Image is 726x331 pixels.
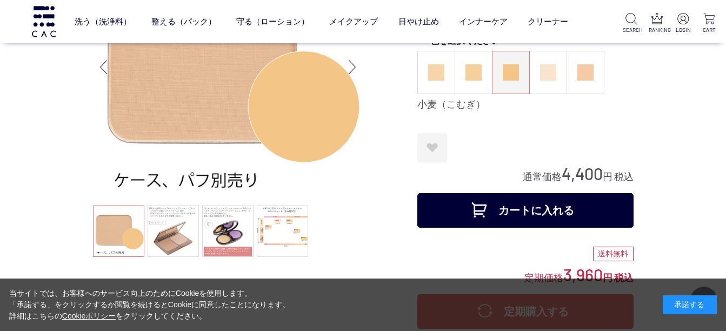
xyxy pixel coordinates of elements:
div: Next slide [342,45,363,89]
span: 円 [603,171,612,182]
p: LOGIN [675,26,691,34]
div: 小麦（こむぎ） [417,98,634,111]
dl: 薄紅（うすべに） [567,51,604,94]
img: 薄紅（うすべに） [577,64,594,81]
a: Cookieポリシー [62,312,116,320]
div: 当サイトでは、お客様へのサービス向上のためにCookieを使用します。 「承諾する」をクリックするか閲覧を続けるとCookieに同意したことになります。 詳細はこちらの をクリックしてください。 [9,288,290,322]
a: CART [701,13,717,34]
a: SEARCH [623,13,640,34]
div: Previous slide [93,45,115,89]
span: 円 [603,273,612,283]
a: 生成（きなり） [418,51,455,94]
div: 承諾する [663,295,717,314]
img: logo [30,6,57,37]
div: 送料無料 [593,247,634,262]
a: メイクアップ [329,7,378,36]
span: 3,960 [563,264,603,284]
span: 税込 [614,273,634,283]
p: CART [701,26,717,34]
a: お気に入りに登録する [417,133,447,163]
dl: 桜（さくら） [529,51,567,94]
img: 桜（さくら） [540,64,556,81]
a: クリーナー [528,7,568,36]
a: 守る（ローション） [236,7,309,36]
img: 小麦（こむぎ） [503,64,519,81]
a: 蜂蜜（はちみつ） [455,51,492,94]
a: RANKING [649,13,665,34]
p: RANKING [649,26,665,34]
span: 税込 [614,171,634,182]
a: LOGIN [675,13,691,34]
span: 通常価格 [523,171,562,182]
img: 生成（きなり） [428,64,444,81]
button: カートに入れる [417,193,634,228]
p: SEARCH [623,26,640,34]
a: 薄紅（うすべに） [567,51,604,94]
dl: 小麦（こむぎ） [492,51,530,94]
a: 整える（パック） [151,7,216,36]
dl: 生成（きなり） [417,51,455,94]
a: 桜（さくら） [530,51,567,94]
span: 4,400 [562,163,603,183]
a: 洗う（洗浄料） [75,7,131,36]
a: 日やけ止め [398,7,439,36]
span: 定期価格 [524,272,563,283]
img: 蜂蜜（はちみつ） [465,64,482,81]
a: インナーケア [459,7,508,36]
